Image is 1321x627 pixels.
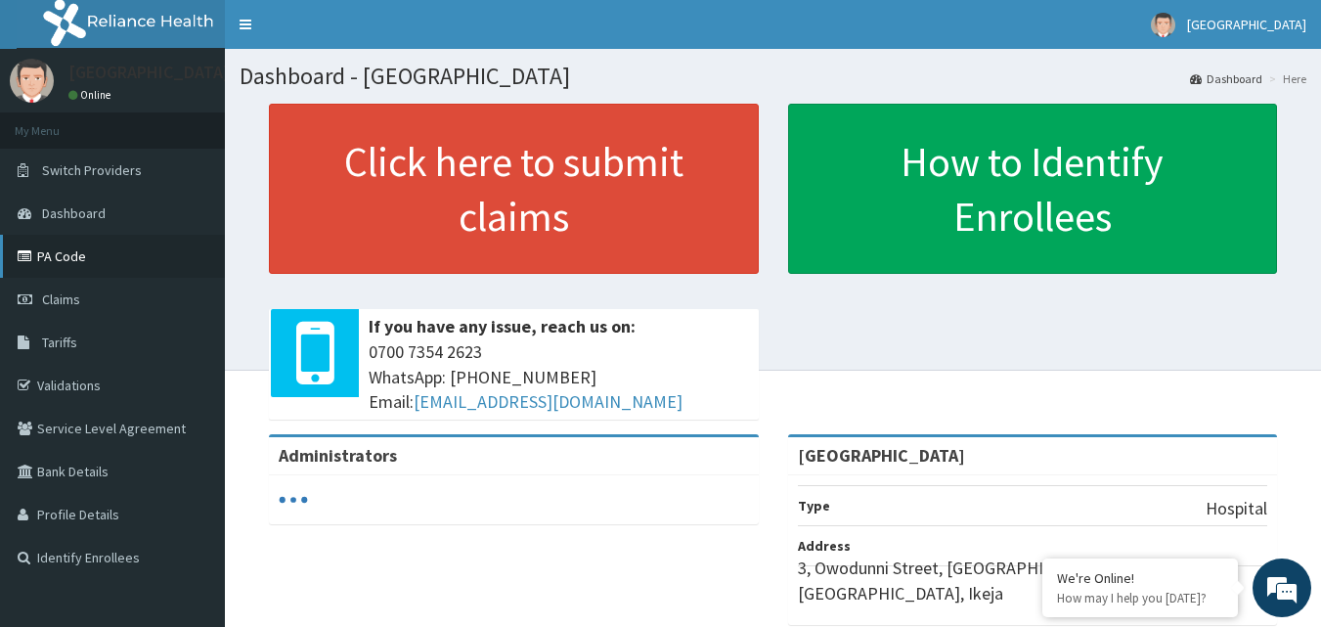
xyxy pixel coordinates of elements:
[1057,590,1223,606] p: How may I help you today?
[68,64,230,81] p: [GEOGRAPHIC_DATA]
[798,537,851,555] b: Address
[42,161,142,179] span: Switch Providers
[1057,569,1223,587] div: We're Online!
[1151,13,1175,37] img: User Image
[369,315,636,337] b: If you have any issue, reach us on:
[414,390,683,413] a: [EMAIL_ADDRESS][DOMAIN_NAME]
[269,104,759,274] a: Click here to submit claims
[798,497,830,515] b: Type
[279,485,308,515] svg: audio-loading
[788,104,1278,274] a: How to Identify Enrollees
[42,204,106,222] span: Dashboard
[798,444,965,467] strong: [GEOGRAPHIC_DATA]
[68,88,115,102] a: Online
[1206,496,1267,521] p: Hospital
[1187,16,1306,33] span: [GEOGRAPHIC_DATA]
[798,556,1268,605] p: 3, Owodunni Street, [GEOGRAPHIC_DATA], [GEOGRAPHIC_DATA], Ikeja
[279,444,397,467] b: Administrators
[42,291,80,308] span: Claims
[42,334,77,351] span: Tariffs
[1264,70,1306,87] li: Here
[10,59,54,103] img: User Image
[369,339,749,415] span: 0700 7354 2623 WhatsApp: [PHONE_NUMBER] Email:
[1190,70,1262,87] a: Dashboard
[240,64,1306,89] h1: Dashboard - [GEOGRAPHIC_DATA]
